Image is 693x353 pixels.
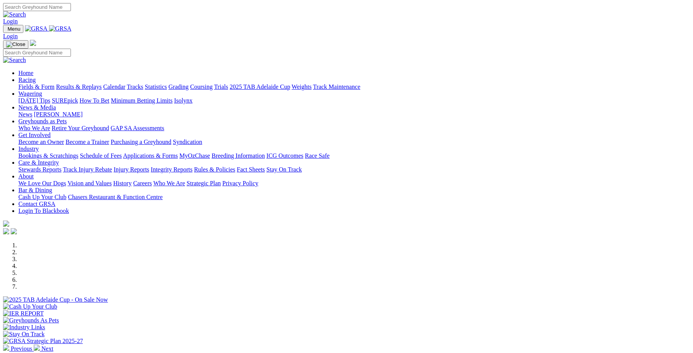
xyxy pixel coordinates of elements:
a: Trials [214,83,228,90]
a: Privacy Policy [222,180,258,186]
a: Grading [169,83,189,90]
img: 2025 TAB Adelaide Cup - On Sale Now [3,296,108,303]
img: GRSA [49,25,72,32]
a: Login To Blackbook [18,208,69,214]
a: Breeding Information [212,152,265,159]
a: Integrity Reports [151,166,192,173]
div: About [18,180,690,187]
a: Who We Are [18,125,50,131]
a: [PERSON_NAME] [34,111,82,118]
a: Login [3,33,18,39]
a: History [113,180,131,186]
a: Retire Your Greyhound [52,125,109,131]
img: Cash Up Your Club [3,303,57,310]
div: Care & Integrity [18,166,690,173]
a: Home [18,70,33,76]
a: Statistics [145,83,167,90]
button: Toggle navigation [3,40,28,49]
a: How To Bet [80,97,110,104]
img: chevron-right-pager-white.svg [34,345,40,351]
div: Racing [18,83,690,90]
img: twitter.svg [11,228,17,234]
a: MyOzChase [179,152,210,159]
a: Greyhounds as Pets [18,118,67,124]
a: Fields & Form [18,83,54,90]
div: Get Involved [18,139,690,145]
a: Track Maintenance [313,83,360,90]
a: Careers [133,180,152,186]
a: News [18,111,32,118]
div: Bar & Dining [18,194,690,201]
a: Cash Up Your Club [18,194,66,200]
a: Fact Sheets [237,166,265,173]
a: Rules & Policies [194,166,235,173]
div: News & Media [18,111,690,118]
img: logo-grsa-white.png [3,221,9,227]
a: Next [34,345,53,352]
a: Results & Replays [56,83,102,90]
a: Contact GRSA [18,201,55,207]
a: Track Injury Rebate [63,166,112,173]
a: SUREpick [52,97,78,104]
a: Calendar [103,83,125,90]
a: Vision and Values [67,180,112,186]
img: Industry Links [3,324,45,331]
a: Care & Integrity [18,159,59,166]
a: Bar & Dining [18,187,52,193]
a: Schedule of Fees [80,152,122,159]
img: Stay On Track [3,331,44,338]
img: Close [6,41,25,47]
input: Search [3,49,71,57]
a: ICG Outcomes [266,152,303,159]
a: Stay On Track [266,166,302,173]
img: logo-grsa-white.png [30,40,36,46]
a: Minimum Betting Limits [111,97,172,104]
img: chevron-left-pager-white.svg [3,345,9,351]
a: Applications & Forms [123,152,178,159]
a: We Love Our Dogs [18,180,66,186]
img: Search [3,57,26,64]
span: Menu [8,26,20,32]
button: Toggle navigation [3,25,23,33]
a: 2025 TAB Adelaide Cup [230,83,290,90]
a: Login [3,18,18,25]
a: Purchasing a Greyhound [111,139,171,145]
a: [DATE] Tips [18,97,50,104]
img: Greyhounds As Pets [3,317,59,324]
a: Industry [18,145,39,152]
img: GRSA [25,25,48,32]
span: Previous [11,345,32,352]
a: Race Safe [305,152,329,159]
a: Coursing [190,83,213,90]
img: IER REPORT [3,310,44,317]
a: Tracks [127,83,143,90]
a: GAP SA Assessments [111,125,164,131]
a: Bookings & Scratchings [18,152,78,159]
input: Search [3,3,71,11]
span: Next [41,345,53,352]
a: Wagering [18,90,42,97]
a: Become a Trainer [66,139,109,145]
a: Racing [18,77,36,83]
div: Greyhounds as Pets [18,125,690,132]
a: Get Involved [18,132,51,138]
a: Weights [292,83,312,90]
a: Stewards Reports [18,166,61,173]
div: Industry [18,152,690,159]
a: Become an Owner [18,139,64,145]
img: GRSA Strategic Plan 2025-27 [3,338,83,345]
img: Search [3,11,26,18]
a: Isolynx [174,97,192,104]
a: About [18,173,34,180]
a: Who We Are [153,180,185,186]
div: Wagering [18,97,690,104]
a: Injury Reports [113,166,149,173]
img: facebook.svg [3,228,9,234]
a: News & Media [18,104,56,111]
a: Chasers Restaurant & Function Centre [68,194,163,200]
a: Strategic Plan [187,180,221,186]
a: Syndication [173,139,202,145]
a: Previous [3,345,34,352]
